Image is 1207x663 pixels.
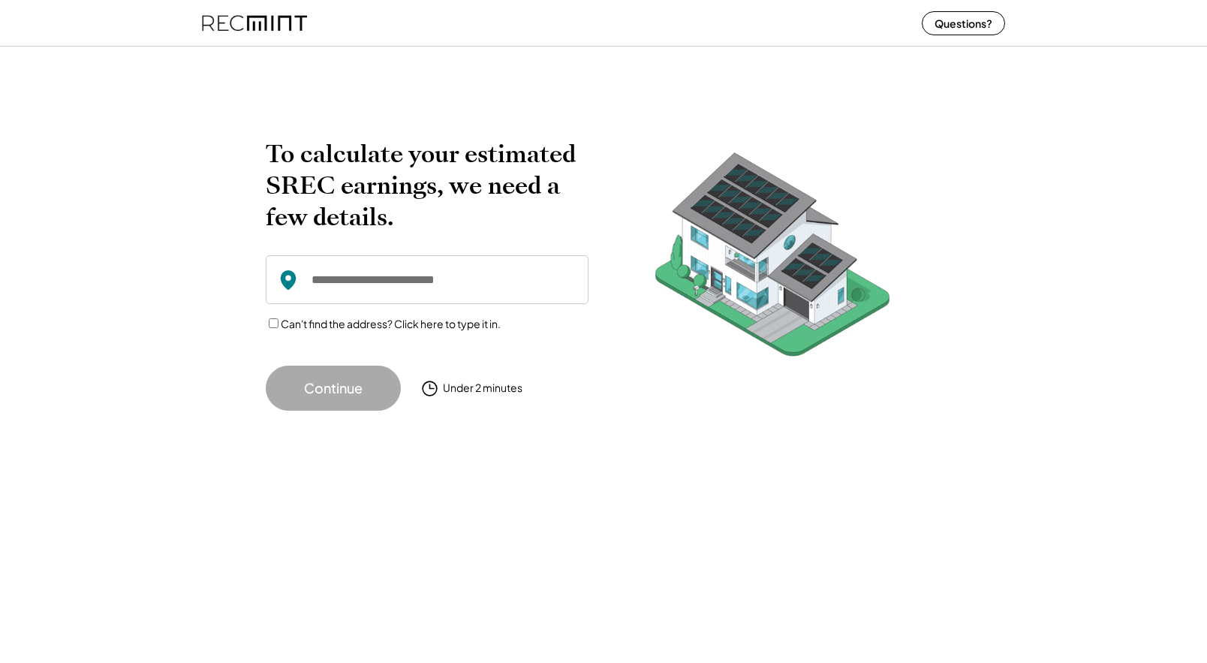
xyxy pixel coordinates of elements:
[281,317,501,330] label: Can't find the address? Click here to type it in.
[202,3,307,43] img: recmint-logotype%403x%20%281%29.jpeg
[626,138,919,379] img: RecMintArtboard%207.png
[266,138,588,233] h2: To calculate your estimated SREC earnings, we need a few details.
[266,366,401,411] button: Continue
[922,11,1005,35] button: Questions?
[443,381,522,396] div: Under 2 minutes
